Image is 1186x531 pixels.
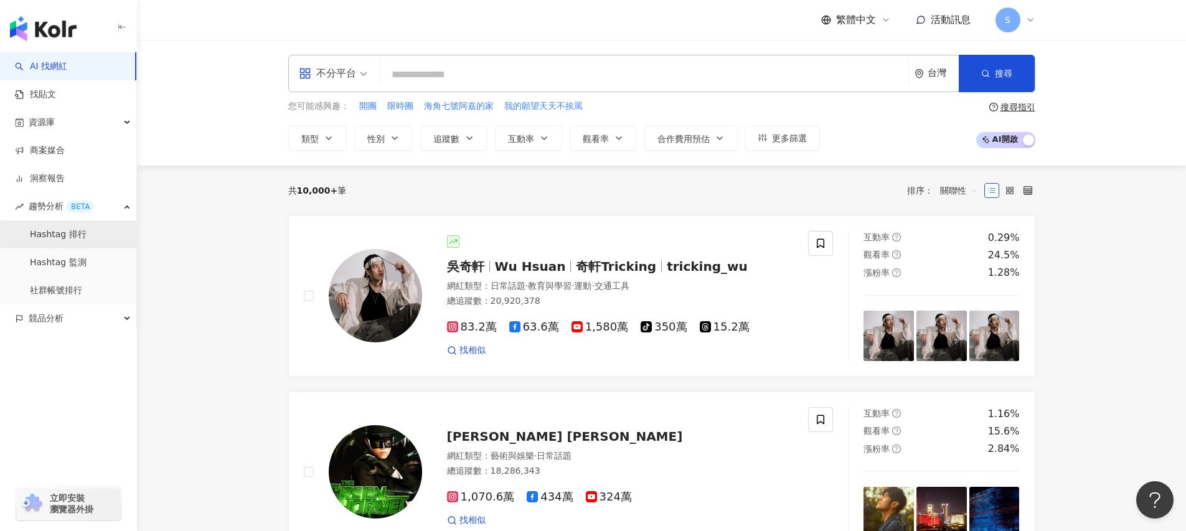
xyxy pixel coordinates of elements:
[959,55,1035,92] button: 搜尋
[15,88,56,101] a: 找貼文
[772,133,807,143] span: 更多篩選
[892,409,901,418] span: question-circle
[447,280,794,293] div: 網紅類型 ：
[420,126,487,151] button: 追蹤數
[491,281,525,291] span: 日常話題
[969,311,1020,361] img: post-image
[288,100,349,113] span: 您可能感興趣：
[864,268,890,278] span: 漲粉率
[508,134,534,144] span: 互動率
[495,126,562,151] button: 互動率
[915,69,924,78] span: environment
[989,103,998,111] span: question-circle
[30,228,87,241] a: Hashtag 排行
[864,426,890,436] span: 觀看率
[447,344,486,357] a: 找相似
[892,250,901,259] span: question-circle
[509,321,559,334] span: 63.6萬
[359,100,377,113] span: 開團
[745,126,820,151] button: 更多篩選
[864,408,890,418] span: 互動率
[576,259,656,274] span: 奇軒Tricking
[700,321,750,334] span: 15.2萬
[50,492,93,515] span: 立即安裝 瀏覽器外掛
[288,215,1035,377] a: KOL Avatar吳奇軒Wu Hsuan奇軒Trickingtricking_wu網紅類型：日常話題·教育與學習·運動·交通工具總追蹤數：20,920,37883.2萬63.6萬1,580萬3...
[288,126,347,151] button: 類型
[864,250,890,260] span: 觀看率
[491,451,534,461] span: 藝術與娛樂
[367,134,385,144] span: 性別
[424,100,494,113] span: 海角七號阿嘉的家
[572,321,629,334] span: 1,580萬
[301,134,319,144] span: 類型
[527,491,573,504] span: 434萬
[988,231,1020,245] div: 0.29%
[359,100,377,113] button: 開團
[641,321,687,334] span: 350萬
[30,256,87,269] a: Hashtag 監測
[528,281,572,291] span: 教育與學習
[988,266,1020,280] div: 1.28%
[916,311,967,361] img: post-image
[299,67,311,80] span: appstore
[433,134,459,144] span: 追蹤數
[928,68,959,78] div: 台灣
[931,14,971,26] span: 活動訊息
[29,192,95,220] span: 趨勢分析
[329,425,422,519] img: KOL Avatar
[447,450,794,463] div: 網紅類型 ：
[534,451,537,461] span: ·
[447,465,794,477] div: 總追蹤數 ： 18,286,343
[892,426,901,435] span: question-circle
[495,259,566,274] span: Wu Hsuan
[504,100,583,113] button: 我的願望天天不挨罵
[995,68,1012,78] span: 搜尋
[864,444,890,454] span: 漲粉率
[10,16,77,41] img: logo
[387,100,413,113] span: 限時團
[15,172,65,185] a: 洞察報告
[447,259,484,274] span: 吳奇軒
[657,134,710,144] span: 合作費用預估
[644,126,738,151] button: 合作費用預估
[15,60,67,73] a: searchAI 找網紅
[1005,13,1010,27] span: S
[297,186,338,195] span: 10,000+
[15,202,24,211] span: rise
[16,487,121,520] a: chrome extension立即安裝 瀏覽器外掛
[591,281,594,291] span: ·
[288,186,347,195] div: 共 筆
[15,144,65,157] a: 商案媒合
[892,444,901,453] span: question-circle
[525,281,528,291] span: ·
[537,451,572,461] span: 日常話題
[667,259,748,274] span: tricking_wu
[447,491,515,504] span: 1,070.6萬
[864,232,890,242] span: 互動率
[988,248,1020,262] div: 24.5%
[66,200,95,213] div: BETA
[447,295,794,308] div: 總追蹤數 ： 20,920,378
[988,407,1020,421] div: 1.16%
[459,514,486,527] span: 找相似
[892,268,901,277] span: question-circle
[907,181,984,200] div: 排序：
[354,126,413,151] button: 性別
[1000,102,1035,112] div: 搜尋指引
[29,304,64,332] span: 競品分析
[988,425,1020,438] div: 15.6%
[1136,481,1174,519] iframe: Help Scout Beacon - Open
[940,181,977,200] span: 關聯性
[447,321,497,334] span: 83.2萬
[595,281,629,291] span: 交通工具
[586,491,632,504] span: 324萬
[572,281,574,291] span: ·
[329,249,422,342] img: KOL Avatar
[447,429,683,444] span: [PERSON_NAME] [PERSON_NAME]
[459,344,486,357] span: 找相似
[583,134,609,144] span: 觀看率
[574,281,591,291] span: 運動
[30,284,82,297] a: 社群帳號排行
[447,514,486,527] a: 找相似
